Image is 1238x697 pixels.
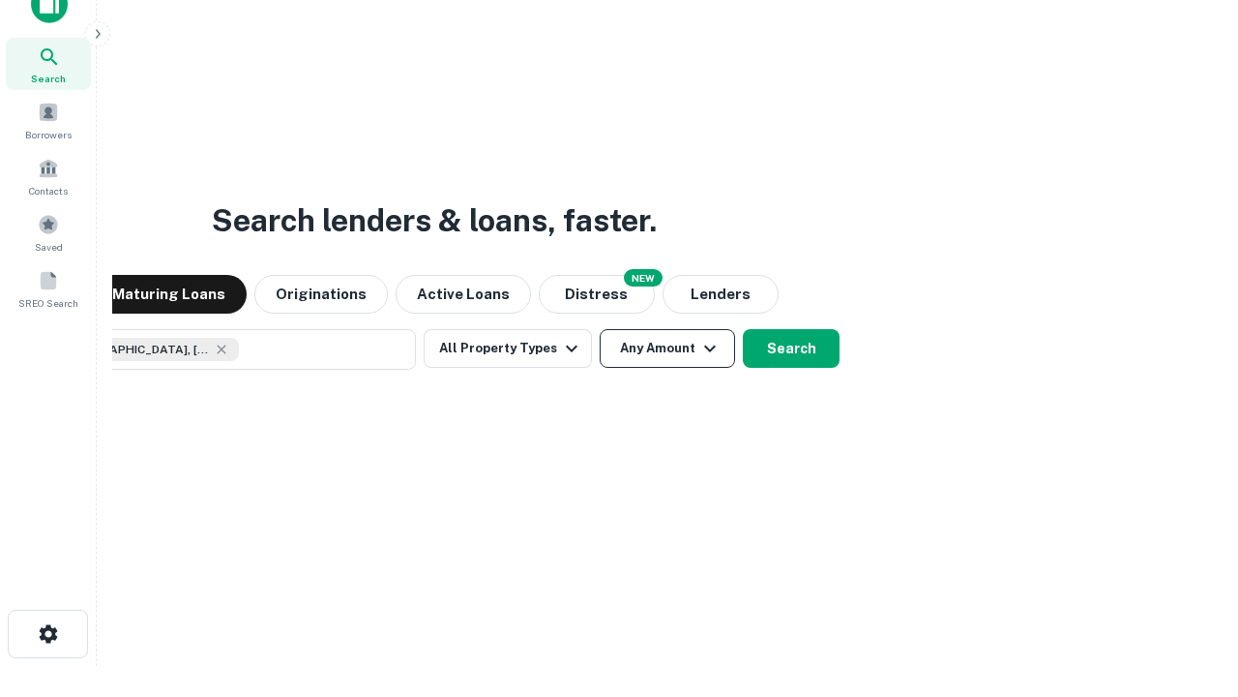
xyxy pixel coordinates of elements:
[65,341,210,358] span: [GEOGRAPHIC_DATA], [GEOGRAPHIC_DATA], [GEOGRAPHIC_DATA]
[1141,542,1238,635] iframe: Chat Widget
[6,38,91,90] a: Search
[6,206,91,258] a: Saved
[91,275,247,314] button: Maturing Loans
[600,329,735,368] button: Any Amount
[35,239,63,255] span: Saved
[29,329,416,370] button: [GEOGRAPHIC_DATA], [GEOGRAPHIC_DATA], [GEOGRAPHIC_DATA]
[424,329,592,368] button: All Property Types
[212,197,657,244] h3: Search lenders & loans, faster.
[6,150,91,202] a: Contacts
[31,71,66,86] span: Search
[18,295,78,311] span: SREO Search
[25,127,72,142] span: Borrowers
[663,275,779,314] button: Lenders
[539,275,655,314] button: Search distressed loans with lien and other non-mortgage details.
[743,329,840,368] button: Search
[254,275,388,314] button: Originations
[396,275,531,314] button: Active Loans
[624,269,663,287] div: NEW
[6,262,91,315] a: SREO Search
[29,183,68,198] span: Contacts
[6,94,91,146] a: Borrowers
